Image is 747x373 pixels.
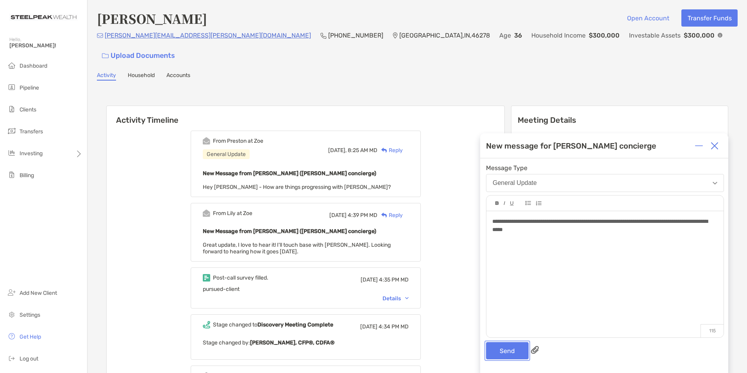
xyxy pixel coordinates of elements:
img: add_new_client icon [7,288,16,297]
img: Editor control icon [504,201,505,205]
div: New message for [PERSON_NAME] concierge [486,141,656,151]
img: Event icon [203,321,210,328]
div: General Update [493,179,537,186]
p: Age [499,30,511,40]
b: New Message from [PERSON_NAME] ([PERSON_NAME] concierge) [203,228,376,235]
span: [PERSON_NAME]! [9,42,82,49]
img: paperclip attachments [531,346,539,354]
span: Great update, I love to hear it! I'll touch base with [PERSON_NAME]. Looking forward to hearing h... [203,242,391,255]
span: Billing [20,172,34,179]
a: Accounts [166,72,190,81]
button: Transfer Funds [681,9,738,27]
p: [PHONE_NUMBER] [328,30,383,40]
img: Editor control icon [536,201,541,206]
p: 115 [701,324,724,337]
img: Event icon [203,137,210,145]
span: [DATE], [328,147,347,154]
img: billing icon [7,170,16,179]
p: $300,000 [589,30,620,40]
span: 8:25 AM MD [348,147,377,154]
span: Message Type [486,164,724,172]
img: Phone Icon [320,32,327,39]
div: Reply [377,211,403,219]
p: Meeting Details [518,115,722,125]
span: Settings [20,312,40,318]
img: Expand or collapse [695,142,703,150]
button: General Update [486,174,724,192]
span: Investing [20,150,43,157]
span: 4:34 PM MD [379,323,409,330]
img: Chevron icon [405,297,409,299]
img: clients icon [7,104,16,114]
img: Event icon [203,274,210,282]
img: logout icon [7,353,16,363]
span: Pipeline [20,84,39,91]
img: Email Icon [97,33,103,38]
img: Open dropdown arrow [713,182,717,185]
span: Add New Client [20,290,57,296]
img: transfers icon [7,126,16,136]
span: 4:39 PM MD [348,212,377,219]
p: Investable Assets [629,30,681,40]
span: 4:35 PM MD [379,276,409,283]
b: New Message from [PERSON_NAME] ([PERSON_NAME] concierge) [203,170,376,177]
div: From Preston at Zoe [213,138,263,144]
b: Discovery Meeting Complete [257,321,333,328]
img: Zoe Logo [9,3,78,31]
p: 36 [514,30,522,40]
div: General Update [203,149,250,159]
img: investing icon [7,148,16,158]
img: settings icon [7,310,16,319]
img: Editor control icon [510,201,514,206]
span: Transfers [20,128,43,135]
span: Get Help [20,334,41,340]
span: Clients [20,106,36,113]
p: [PERSON_NAME][EMAIL_ADDRESS][PERSON_NAME][DOMAIN_NAME] [105,30,311,40]
img: button icon [102,53,109,59]
img: Close [711,142,718,150]
a: Household [128,72,155,81]
h4: [PERSON_NAME] [97,9,207,27]
span: Log out [20,355,38,362]
h6: Activity Timeline [107,106,504,125]
div: Post-call survey filled. [213,274,268,281]
button: Open Account [621,9,675,27]
div: From Lily at Zoe [213,210,252,217]
p: Household Income [531,30,586,40]
img: Editor control icon [525,201,531,205]
p: $300,000 [684,30,715,40]
button: Send [486,342,529,359]
img: get-help icon [7,332,16,341]
span: Hey [PERSON_NAME] - How are things progressing with [PERSON_NAME]? [203,184,391,190]
img: Reply icon [381,148,387,153]
span: [DATE] [361,276,378,283]
a: Activity [97,72,116,81]
span: Dashboard [20,63,47,69]
div: Details [382,295,409,302]
img: Location Icon [393,32,398,39]
p: Stage changed by: [203,338,409,348]
span: [DATE] [329,212,347,219]
img: Editor control icon [495,201,499,205]
img: Info Icon [718,33,722,38]
div: Reply [377,146,403,154]
img: dashboard icon [7,61,16,70]
div: Stage changed to [213,321,333,328]
a: Upload Documents [97,47,180,64]
img: pipeline icon [7,82,16,92]
img: Event icon [203,210,210,217]
p: [GEOGRAPHIC_DATA] , IN , 46278 [399,30,490,40]
img: Reply icon [381,213,387,218]
span: pursued-client [203,286,239,292]
span: [DATE] [360,323,377,330]
b: [PERSON_NAME], CFP®, CDFA® [250,339,334,346]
